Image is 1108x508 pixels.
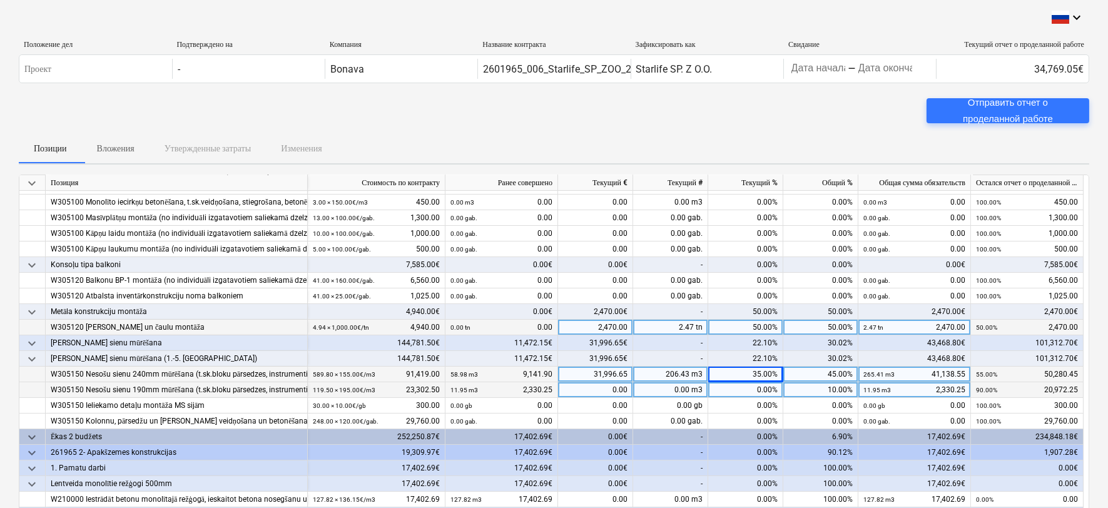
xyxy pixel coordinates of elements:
[633,460,708,476] div: -
[783,241,858,257] div: 0.00%
[971,445,1084,460] div: 1,907.28€
[313,241,440,257] div: 500.00
[976,215,1001,221] small: 100.00%
[450,402,472,409] small: 0.00 gb
[450,195,552,210] div: 0.00
[313,402,366,409] small: 30.00 × 10.00€ / gb
[313,246,371,253] small: 5.00 × 100.00€ / gab.
[1069,10,1084,25] i: keyboard_arrow_down
[308,335,445,351] div: 144,781.50€
[976,387,997,394] small: 90.00%
[856,60,915,78] input: Дата окончания
[308,429,445,445] div: 252,250.87€
[313,367,440,382] div: 91,419.00
[445,476,558,492] div: 17,402.69€
[51,429,302,445] div: Ēkas 2 budžets
[313,226,440,241] div: 1,000.00
[863,246,890,253] small: 0.00 gab.
[24,305,39,320] span: keyboard_arrow_down
[445,460,558,476] div: 17,402.69€
[633,210,708,226] div: 0.00 gab.
[863,210,965,226] div: 0.00
[445,351,558,367] div: 11,472.15€
[558,304,633,320] div: 2,470.00€
[863,402,885,409] small: 0.00 gb
[450,215,477,221] small: 0.00 gab.
[863,418,890,425] small: 0.00 gab.
[558,414,633,429] div: 0.00
[708,175,783,191] div: Текущий %
[558,175,633,191] div: Текущий €
[313,273,440,288] div: 6,560.00
[51,476,302,492] div: Lentveida monolītie režģogi 500mm
[971,476,1084,492] div: 0.00€
[558,195,633,210] div: 0.00
[308,257,445,273] div: 7,585.00€
[313,230,375,237] small: 10.00 × 100.00€ / gab.
[51,226,302,241] div: W305100 Kāpņu laidu montāža (no individuāli izgatavotiem saliekamā dzelzsbetona elementiem)
[708,335,783,351] div: 22.10%
[971,304,1084,320] div: 2,470.00€
[558,288,633,304] div: 0.00
[51,492,302,507] div: W210000 Iestrādāt betonu monolītajā režģogā, ieskaitot betona nosegšanu un kopšanu, virsmas slīpē...
[708,273,783,288] div: 0.00%
[450,387,478,394] small: 11.95 m3
[708,257,783,273] div: 0.00%
[633,476,708,492] div: -
[34,142,67,155] p: Позиции
[482,40,625,49] div: Название контракта
[24,430,39,445] span: keyboard_arrow_down
[783,288,858,304] div: 0.00%
[46,175,308,191] div: Позиция
[633,398,708,414] div: 0.00 gb
[976,496,994,503] small: 0.00%
[789,60,848,78] input: Дата начала
[863,387,891,394] small: 11.95 m3
[783,273,858,288] div: 0.00%
[783,320,858,335] div: 50.00%
[971,175,1084,191] div: Остался отчет о проделанной работе
[783,257,858,273] div: 0.00%
[633,195,708,210] div: 0.00 m3
[24,445,39,460] span: keyboard_arrow_down
[858,304,971,320] div: 2,470.00€
[313,277,375,284] small: 41.00 × 160.00€ / gab.
[308,460,445,476] div: 17,402.69€
[450,492,552,507] div: 17,402.69
[450,199,474,206] small: 0.00 m3
[858,429,971,445] div: 17,402.69€
[976,241,1078,257] div: 500.00
[450,230,477,237] small: 0.00 gab.
[976,277,1001,284] small: 100.00%
[858,445,971,460] div: 17,402.69€
[450,277,477,284] small: 0.00 gab.
[558,351,633,367] div: 31,996.65€
[558,382,633,398] div: 0.00
[330,40,472,49] div: Компания
[51,398,302,414] div: W305150 Ieliekamo detaļu montāža MS sijām
[558,460,633,476] div: 0.00€
[708,445,783,460] div: 0.00%
[863,199,887,206] small: 0.00 m3
[308,175,445,191] div: Стоимость по контракту
[633,241,708,257] div: 0.00 gab.
[633,414,708,429] div: 0.00 gab.
[450,320,552,335] div: 0.00
[783,445,858,460] div: 90.12%
[313,398,440,414] div: 300.00
[313,210,440,226] div: 1,300.00
[51,320,302,335] div: W305120 [PERSON_NAME] un čaulu montāža
[450,371,478,378] small: 58.98 m3
[633,288,708,304] div: 0.00 gab.
[313,418,379,425] small: 248.00 × 120.00€ / gab.
[942,40,1084,49] div: Текущий отчет о проделанной работе
[558,226,633,241] div: 0.00
[558,241,633,257] div: 0.00
[971,351,1084,367] div: 101,312.70€
[863,496,895,503] small: 127.82 m3
[450,382,552,398] div: 2,330.25
[313,382,440,398] div: 23,302.50
[450,293,477,300] small: 0.00 gab.
[558,273,633,288] div: 0.00
[708,398,783,414] div: 0.00%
